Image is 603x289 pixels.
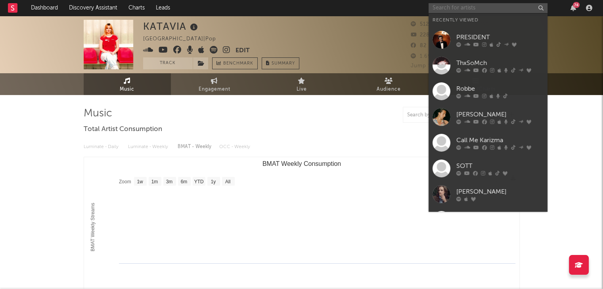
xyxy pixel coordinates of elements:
text: 1w [137,179,143,184]
a: Robbe [429,78,547,104]
span: Audience [377,85,401,94]
a: [PERSON_NAME] [429,181,547,207]
span: 1.697 Monthly Listeners [411,54,483,59]
span: Summary [272,61,295,66]
text: BMAT Weekly Streams [90,203,95,251]
button: Summary [262,57,299,69]
span: 82 [411,43,427,48]
div: [PERSON_NAME] [456,110,544,119]
div: [GEOGRAPHIC_DATA] | Pop [143,34,225,44]
a: Music [84,73,171,95]
button: 74 [570,5,576,11]
span: Music [120,85,134,94]
div: KATAVIA [143,20,200,33]
span: Benchmark [223,59,253,68]
span: Live [297,85,307,94]
text: BMAT Weekly Consumption [262,160,341,167]
span: 228 [411,32,430,38]
div: SOTT [456,161,544,171]
a: Live [258,73,345,95]
a: [PERSON_NAME] [429,207,547,233]
a: ThxSoMch [429,53,547,78]
div: Recently Viewed [433,15,544,25]
a: Engagement [171,73,258,95]
text: 1m [151,179,158,184]
button: Edit [235,46,250,56]
div: Robbe [456,84,544,93]
text: 6m [180,179,187,184]
a: Benchmark [212,57,258,69]
a: [PERSON_NAME] [429,104,547,130]
a: Audience [345,73,433,95]
text: 1y [211,179,216,184]
text: 3m [166,179,172,184]
a: SOTT [429,156,547,181]
input: Search for artists [429,3,547,13]
button: Track [143,57,193,69]
text: All [225,179,230,184]
text: YTD [194,179,203,184]
input: Search by song name or URL [403,112,487,118]
span: Jump Score: 60.5 [411,63,458,68]
a: Call Me Karizma [429,130,547,156]
span: Total Artist Consumption [84,125,162,134]
a: PRESIDENT [429,27,547,53]
div: 74 [573,2,580,8]
div: Call Me Karizma [456,135,544,145]
div: PRESIDENT [456,32,544,42]
span: Engagement [199,85,230,94]
div: [PERSON_NAME] [456,187,544,196]
span: 512 [411,22,429,27]
div: ThxSoMch [456,58,544,68]
text: Zoom [119,179,131,184]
